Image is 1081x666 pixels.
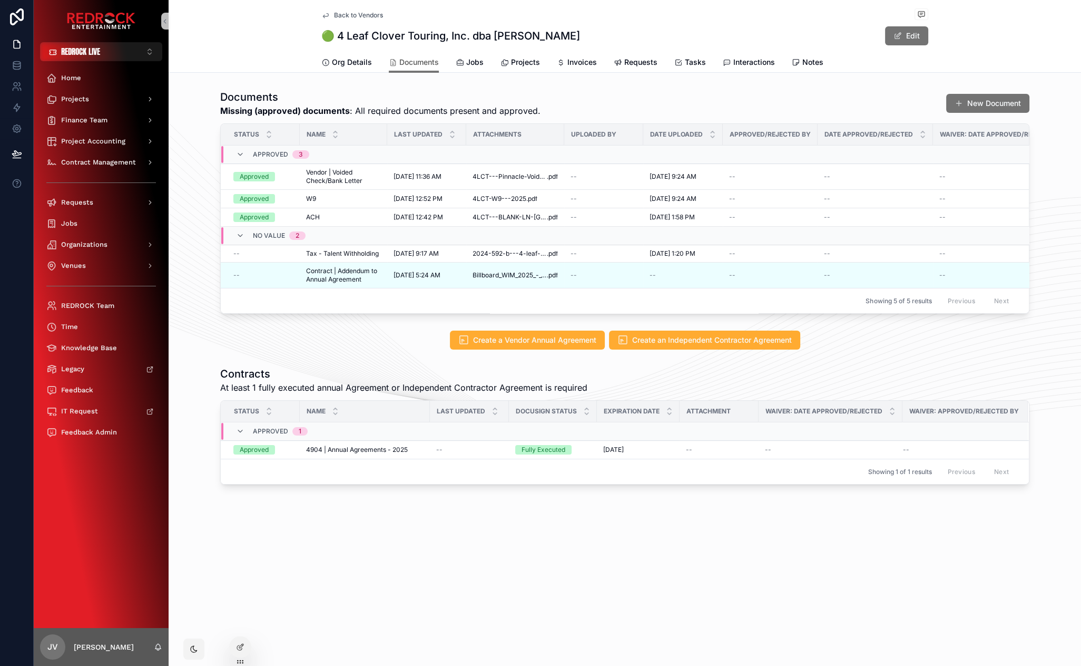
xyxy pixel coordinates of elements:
[729,172,735,181] span: --
[466,57,484,67] span: Jobs
[824,271,830,279] span: --
[332,57,372,67] span: Org Details
[240,172,269,181] div: Approved
[729,249,735,258] span: --
[723,53,775,74] a: Interactions
[306,213,320,221] span: ACH
[253,150,288,159] span: Approved
[321,53,372,74] a: Org Details
[650,249,695,258] span: [DATE] 1:20 PM
[939,195,1070,203] a: --
[394,172,441,181] span: [DATE] 11:36 AM
[220,366,587,381] h1: Contracts
[40,193,162,212] a: Requests
[473,249,547,258] span: 2024-592-b---4-leaf-clover-touring-2
[650,130,703,139] span: Date Uploaded
[571,249,577,258] span: --
[61,365,84,373] span: Legacy
[939,172,946,181] span: --
[61,323,78,331] span: Time
[234,407,259,416] span: Status
[61,428,117,437] span: Feedback Admin
[567,57,597,67] span: Invoices
[399,57,439,67] span: Documents
[233,445,293,455] a: Approved
[47,641,58,653] span: JV
[903,446,1015,454] a: --
[650,195,696,203] span: [DATE] 9:24 AM
[885,26,928,45] button: Edit
[450,331,605,350] button: Create a Vendor Annual Agreement
[685,57,706,67] span: Tasks
[34,61,169,456] div: scrollable content
[571,271,637,279] a: --
[74,642,134,652] p: [PERSON_NAME]
[61,95,89,103] span: Projects
[674,53,706,74] a: Tasks
[571,195,637,203] a: --
[729,271,811,279] a: --
[306,195,381,203] a: W9
[571,249,637,258] a: --
[571,172,577,181] span: --
[389,53,439,73] a: Documents
[394,271,460,279] a: [DATE] 5:24 AM
[296,231,299,240] div: 2
[306,446,424,454] a: 4904 | Annual Agreements - 2025
[306,267,381,284] a: Contract | Addendum to Annual Agreement
[40,153,162,172] a: Contract Management
[299,150,303,159] div: 3
[511,57,540,67] span: Projects
[394,130,443,139] span: Last Updated
[729,271,735,279] span: --
[61,219,77,228] span: Jobs
[40,423,162,442] a: Feedback Admin
[802,57,823,67] span: Notes
[650,213,716,221] a: [DATE] 1:58 PM
[233,271,240,279] span: --
[61,407,98,416] span: IT Request
[939,195,946,203] span: --
[240,213,269,222] div: Approved
[61,137,125,146] span: Project Accounting
[946,94,1029,113] a: New Document
[547,213,558,221] span: .pdf
[939,271,946,279] span: --
[940,130,1057,139] span: Waiver: Date Approved/Rejected
[306,446,408,454] span: 4904 | Annual Agreements - 2025
[306,195,316,203] span: W9
[307,407,326,416] span: Name
[650,172,716,181] a: [DATE] 9:24 AM
[40,42,162,61] button: Select Button
[650,249,716,258] a: [DATE] 1:20 PM
[40,381,162,400] a: Feedback
[40,132,162,151] a: Project Accounting
[792,53,823,74] a: Notes
[730,130,811,139] span: Approved/Rejected By
[306,168,381,185] a: Vendor | Voided Check/Bank Letter
[473,213,547,221] span: 4LCT---BLANK-LN-[GEOGRAPHIC_DATA]-ACH-Form
[571,172,637,181] a: --
[240,194,269,204] div: Approved
[515,445,591,455] a: Fully Executed
[40,296,162,315] a: REDROCK Team
[650,172,696,181] span: [DATE] 9:24 AM
[394,213,460,221] a: [DATE] 12:42 PM
[61,344,117,352] span: Knowledge Base
[571,213,637,221] a: --
[473,335,596,345] span: Create a Vendor Annual Agreement
[253,231,285,240] span: No value
[220,105,350,116] strong: Missing (approved) documents
[571,213,577,221] span: --
[394,271,440,279] span: [DATE] 5:24 AM
[603,446,624,454] span: [DATE]
[61,262,86,270] span: Venues
[939,172,1070,181] a: --
[234,130,259,139] span: Status
[571,195,577,203] span: --
[624,57,657,67] span: Requests
[40,235,162,254] a: Organizations
[40,256,162,275] a: Venues
[729,195,735,203] span: --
